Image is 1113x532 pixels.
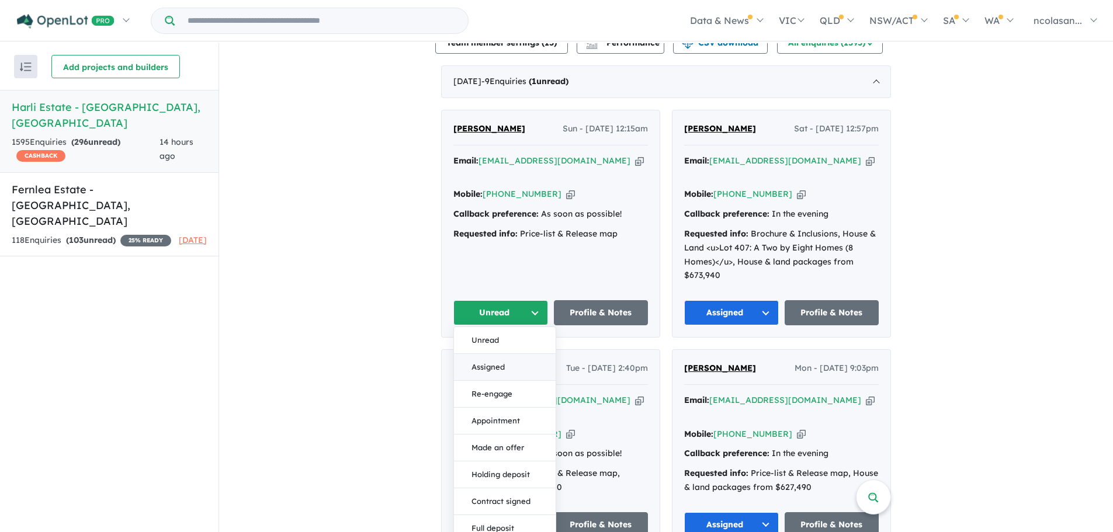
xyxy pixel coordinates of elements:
[483,189,561,199] a: [PHONE_NUMBER]
[545,37,554,48] span: 15
[179,235,207,245] span: [DATE]
[441,65,891,98] div: [DATE]
[684,208,769,219] strong: Callback preference:
[684,123,756,134] span: [PERSON_NAME]
[684,448,769,458] strong: Callback preference:
[684,227,879,283] div: Brochure & Inclusions, House & Land <u>Lot 407: A Two by Eight Homes (8 Homes)</u>, House & land ...
[177,8,466,33] input: Try estate name, suburb, builder or developer
[454,408,556,434] button: Appointment
[453,123,525,134] span: [PERSON_NAME]
[453,227,648,241] div: Price-list & Release map
[682,37,694,49] img: download icon
[51,55,180,78] button: Add projects and builders
[12,99,207,131] h5: Harli Estate - [GEOGRAPHIC_DATA] , [GEOGRAPHIC_DATA]
[453,155,479,166] strong: Email:
[479,155,630,166] a: [EMAIL_ADDRESS][DOMAIN_NAME]
[566,361,648,375] span: Tue - [DATE] 2:40pm
[17,14,115,29] img: Openlot PRO Logo White
[453,300,548,325] button: Unread
[453,228,518,239] strong: Requested info:
[532,76,536,86] span: 1
[453,189,483,199] strong: Mobile:
[709,155,861,166] a: [EMAIL_ADDRESS][DOMAIN_NAME]
[684,363,756,373] span: [PERSON_NAME]
[684,467,879,495] div: Price-list & Release map, House & land packages from $627,490
[785,300,879,325] a: Profile & Notes
[684,429,713,439] strong: Mobile:
[684,189,713,199] strong: Mobile:
[454,327,556,354] button: Unread
[588,37,660,48] span: Performance
[454,488,556,515] button: Contract signed
[160,137,193,161] span: 14 hours ago
[453,122,525,136] a: [PERSON_NAME]
[12,234,171,248] div: 118 Enquir ies
[454,354,556,381] button: Assigned
[795,361,879,375] span: Mon - [DATE] 9:03pm
[635,394,644,406] button: Copy
[797,188,806,200] button: Copy
[481,76,568,86] span: - 9 Enquir ies
[684,395,709,405] strong: Email:
[797,428,806,440] button: Copy
[566,428,575,440] button: Copy
[684,122,756,136] a: [PERSON_NAME]
[684,228,748,239] strong: Requested info:
[454,461,556,488] button: Holding deposit
[12,182,207,229] h5: Fernlea Estate - [GEOGRAPHIC_DATA] , [GEOGRAPHIC_DATA]
[1034,15,1082,26] span: ncolasan...
[66,235,116,245] strong: ( unread)
[16,150,65,162] span: CASHBACK
[684,361,756,375] a: [PERSON_NAME]
[20,62,32,71] img: sort.svg
[453,208,539,219] strong: Callback preference:
[586,41,598,49] img: bar-chart.svg
[529,76,568,86] strong: ( unread)
[684,447,879,461] div: In the evening
[684,207,879,221] div: In the evening
[635,155,644,167] button: Copy
[684,300,779,325] button: Assigned
[566,188,575,200] button: Copy
[794,122,879,136] span: Sat - [DATE] 12:57pm
[866,155,875,167] button: Copy
[12,135,160,164] div: 1595 Enquir ies
[709,395,861,405] a: [EMAIL_ADDRESS][DOMAIN_NAME]
[563,122,648,136] span: Sun - [DATE] 12:15am
[120,235,171,246] span: 25 % READY
[554,300,649,325] a: Profile & Notes
[74,137,88,147] span: 296
[713,429,792,439] a: [PHONE_NUMBER]
[453,207,648,221] div: As soon as possible!
[69,235,84,245] span: 103
[713,189,792,199] a: [PHONE_NUMBER]
[684,155,709,166] strong: Email:
[454,434,556,461] button: Made an offer
[454,381,556,408] button: Re-engage
[71,137,120,147] strong: ( unread)
[684,468,748,478] strong: Requested info:
[866,394,875,406] button: Copy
